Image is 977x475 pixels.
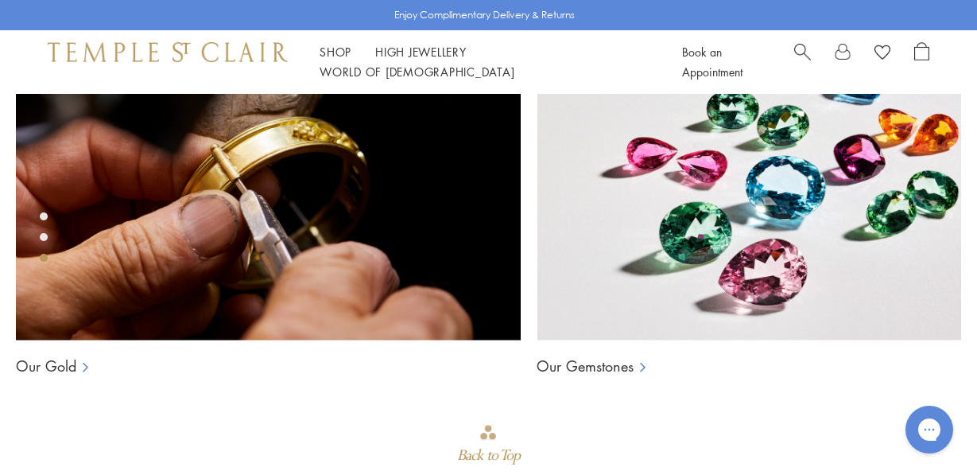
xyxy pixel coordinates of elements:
[48,42,288,61] img: Temple St. Clair
[320,44,351,60] a: ShopShop
[16,356,76,376] a: Our Gold
[898,400,961,459] iframe: Gorgias live chat messenger
[874,42,890,66] a: View Wishlist
[537,356,634,376] a: Our Gemstones
[914,42,929,82] a: Open Shopping Bag
[40,208,48,274] div: Product gallery navigation
[375,44,467,60] a: High JewelleryHigh Jewellery
[320,42,646,82] nav: Main navigation
[394,7,575,23] p: Enjoy Complimentary Delivery & Returns
[457,442,519,470] div: Back to Top
[794,42,811,82] a: Search
[16,22,521,341] img: Ball Chains
[682,44,742,80] a: Book an Appointment
[457,423,519,470] div: Go to top
[320,64,514,80] a: World of [DEMOGRAPHIC_DATA]World of [DEMOGRAPHIC_DATA]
